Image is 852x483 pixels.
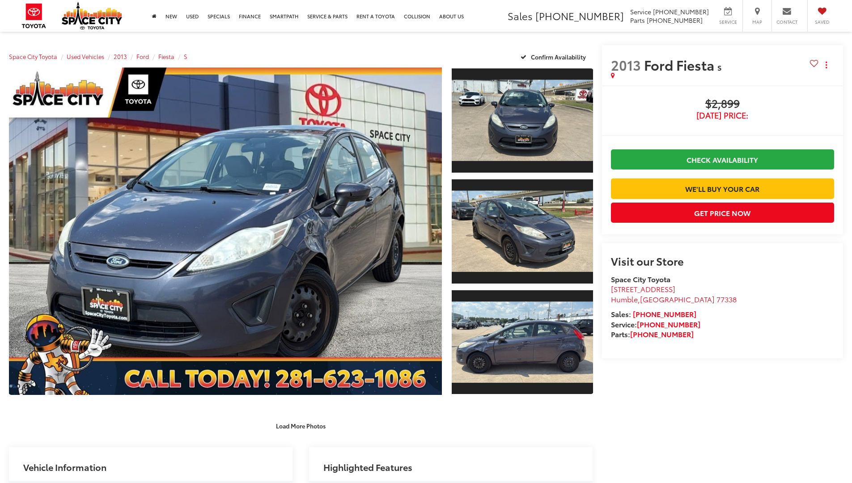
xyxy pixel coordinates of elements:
span: dropdown dots [826,61,827,68]
h2: Highlighted Features [323,462,412,472]
span: [GEOGRAPHIC_DATA] [640,294,715,304]
span: Parts [630,16,645,25]
a: 2013 [114,52,127,60]
span: Confirm Availability [531,53,586,61]
span: Ford Fiesta [644,55,717,74]
span: [STREET_ADDRESS] [611,284,675,294]
img: 2013 Ford Fiesta S [450,301,594,382]
a: Expand Photo 0 [9,68,442,395]
a: Space City Toyota [9,52,57,60]
img: 2013 Ford Fiesta S [4,66,446,397]
img: 2013 Ford Fiesta S [450,191,594,272]
button: Actions [818,57,834,72]
a: Used Vehicles [67,52,104,60]
strong: Space City Toyota [611,274,670,284]
span: Sales [508,8,533,23]
button: Load More Photos [270,418,332,433]
strong: Parts: [611,329,694,339]
a: Expand Photo 1 [452,68,593,174]
span: S [717,62,721,72]
span: Contact [776,19,797,25]
a: [PHONE_NUMBER] [633,309,696,319]
a: Check Availability [611,149,834,169]
span: Service [718,19,738,25]
strong: Service: [611,319,700,329]
a: We'll Buy Your Car [611,178,834,199]
button: Confirm Availability [516,49,593,64]
a: [STREET_ADDRESS] Humble,[GEOGRAPHIC_DATA] 77338 [611,284,737,304]
img: 2013 Ford Fiesta S [450,80,594,161]
h2: Visit our Store [611,255,834,267]
span: Saved [812,19,832,25]
a: Expand Photo 2 [452,178,593,284]
span: Service [630,7,651,16]
img: Space City Toyota [62,2,122,30]
a: Ford [136,52,149,60]
span: 77338 [716,294,737,304]
h2: Vehicle Information [23,462,106,472]
span: [PHONE_NUMBER] [647,16,703,25]
span: [DATE] Price: [611,111,834,120]
span: [PHONE_NUMBER] [535,8,624,23]
a: [PHONE_NUMBER] [637,319,700,329]
span: Map [747,19,767,25]
span: Humble [611,294,638,304]
a: [PHONE_NUMBER] [630,329,694,339]
a: Expand Photo 3 [452,289,593,395]
span: [PHONE_NUMBER] [653,7,709,16]
span: Sales: [611,309,631,319]
span: 2013 [611,55,641,74]
span: , [611,294,737,304]
a: S [184,52,187,60]
button: Get Price Now [611,203,834,223]
a: Fiesta [158,52,174,60]
span: $2,899 [611,97,834,111]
